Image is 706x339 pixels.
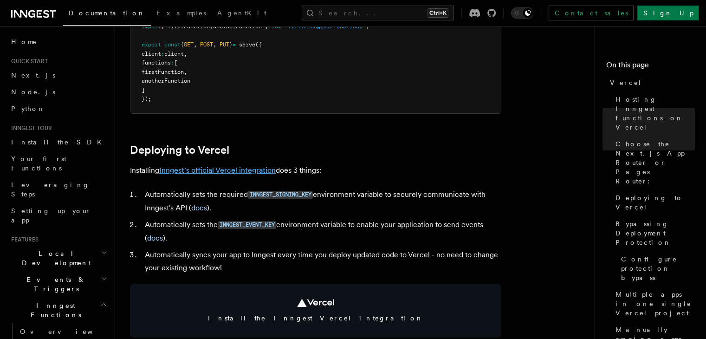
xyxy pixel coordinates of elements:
span: GET [184,41,194,48]
code: INNGEST_SIGNING_KEY [248,191,313,199]
span: POST [200,41,213,48]
span: client [142,51,161,57]
span: ; [366,23,369,30]
kbd: Ctrl+K [427,8,448,18]
span: export [142,41,161,48]
a: Hosting Inngest functions on Vercel [612,91,695,136]
span: Hosting Inngest functions on Vercel [615,95,695,132]
span: Inngest tour [7,124,52,132]
span: Home [11,37,37,46]
span: import [142,23,161,30]
button: Search...Ctrl+K [302,6,454,20]
button: Events & Triggers [7,271,109,297]
li: Automatically sets the environment variable to enable your application to send events ( ). [142,218,501,245]
a: docs [147,234,163,242]
span: = [233,41,236,48]
a: AgentKit [212,3,272,25]
span: , [184,51,187,57]
span: Python [11,105,45,112]
span: "../../inngest/functions" [285,23,366,30]
span: anotherFunction } [213,23,268,30]
code: INNGEST_EVENT_KEY [218,221,276,229]
a: Your first Functions [7,150,109,176]
span: , [194,41,197,48]
li: Automatically sets the required environment variable to securely communicate with Inngest's API ( ). [142,188,501,215]
button: Toggle dark mode [511,7,533,19]
a: Choose the Next.js App Router or Pages Router: [612,136,695,189]
span: client [164,51,184,57]
a: Contact sales [549,6,634,20]
h4: On this page [606,59,695,74]
span: anotherFunction [142,78,190,84]
span: Your first Functions [11,155,66,172]
span: : [171,59,174,66]
span: Setting up your app [11,207,91,224]
span: } [229,41,233,48]
span: PUT [220,41,229,48]
span: Multiple apps in one single Vercel project [615,290,695,318]
span: , [213,41,216,48]
a: INNGEST_EVENT_KEY [218,220,276,229]
a: Home [7,33,109,50]
button: Inngest Functions [7,297,109,323]
a: Sign Up [637,6,699,20]
a: Examples [151,3,212,25]
span: from [268,23,281,30]
span: Install the SDK [11,138,107,146]
span: Documentation [69,9,145,17]
span: , [184,69,187,75]
span: Configure protection bypass [621,254,695,282]
a: Setting up your app [7,202,109,228]
span: ] [142,87,145,93]
span: Vercel [610,78,642,87]
span: Features [7,236,39,243]
span: { firstFunction [161,23,210,30]
span: functions [142,59,171,66]
span: Inngest Functions [7,301,100,319]
span: : [161,51,164,57]
span: Events & Triggers [7,275,101,293]
span: Deploying to Vercel [615,193,695,212]
span: { [181,41,184,48]
span: Install the Inngest Vercel integration [141,313,490,323]
a: Next.js [7,67,109,84]
span: Local Development [7,249,101,267]
a: Vercel [606,74,695,91]
button: Local Development [7,245,109,271]
span: Leveraging Steps [11,181,90,198]
span: Node.js [11,88,55,96]
a: Deploying to Vercel [130,143,229,156]
a: Inngest's official Vercel integration [159,166,276,175]
li: Automatically syncs your app to Inngest every time you deploy updated code to Vercel - no need to... [142,248,501,274]
a: Install the Inngest Vercel integration [130,284,501,338]
p: Installing does 3 things: [130,164,501,177]
span: Quick start [7,58,48,65]
a: docs [191,203,207,212]
span: , [210,23,213,30]
a: Bypassing Deployment Protection [612,215,695,251]
span: Choose the Next.js App Router or Pages Router: [615,139,695,186]
span: Bypassing Deployment Protection [615,219,695,247]
span: Next.js [11,72,55,79]
span: AgentKit [217,9,266,17]
span: Overview [20,328,116,335]
a: Documentation [63,3,151,26]
a: Install the SDK [7,134,109,150]
a: Leveraging Steps [7,176,109,202]
a: Multiple apps in one single Vercel project [612,286,695,321]
span: const [164,41,181,48]
a: Python [7,100,109,117]
span: }); [142,96,151,102]
a: Node.js [7,84,109,100]
span: Examples [156,9,206,17]
span: serve [239,41,255,48]
span: ({ [255,41,262,48]
a: INNGEST_SIGNING_KEY [248,190,313,199]
a: Deploying to Vercel [612,189,695,215]
span: firstFunction [142,69,184,75]
span: [ [174,59,177,66]
a: Configure protection bypass [617,251,695,286]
